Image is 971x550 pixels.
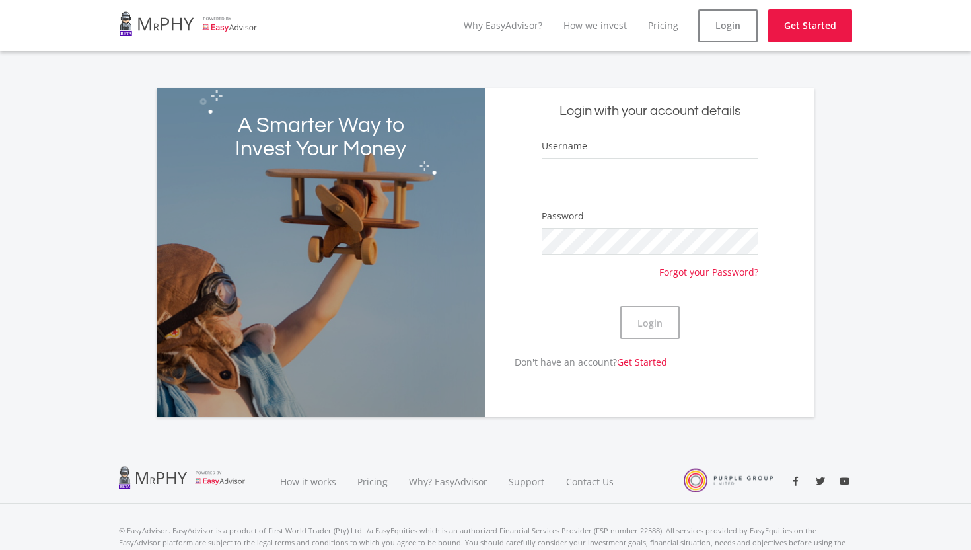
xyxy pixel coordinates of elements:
a: Pricing [347,459,398,504]
a: Support [498,459,556,504]
a: Get Started [617,356,667,368]
a: How we invest [563,19,627,32]
a: Forgot your Password? [659,255,758,279]
a: How it works [270,459,347,504]
a: Pricing [648,19,678,32]
h5: Login with your account details [495,102,805,120]
p: Don't have an account? [485,355,667,369]
button: Login [620,306,680,339]
a: Login [698,9,758,42]
a: Get Started [768,9,852,42]
a: Contact Us [556,459,626,504]
h2: A Smarter Way to Invest Your Money [223,114,420,161]
a: Why? EasyAdvisor [398,459,498,504]
a: Why EasyAdvisor? [464,19,542,32]
label: Password [542,210,584,223]
label: Username [542,139,587,153]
